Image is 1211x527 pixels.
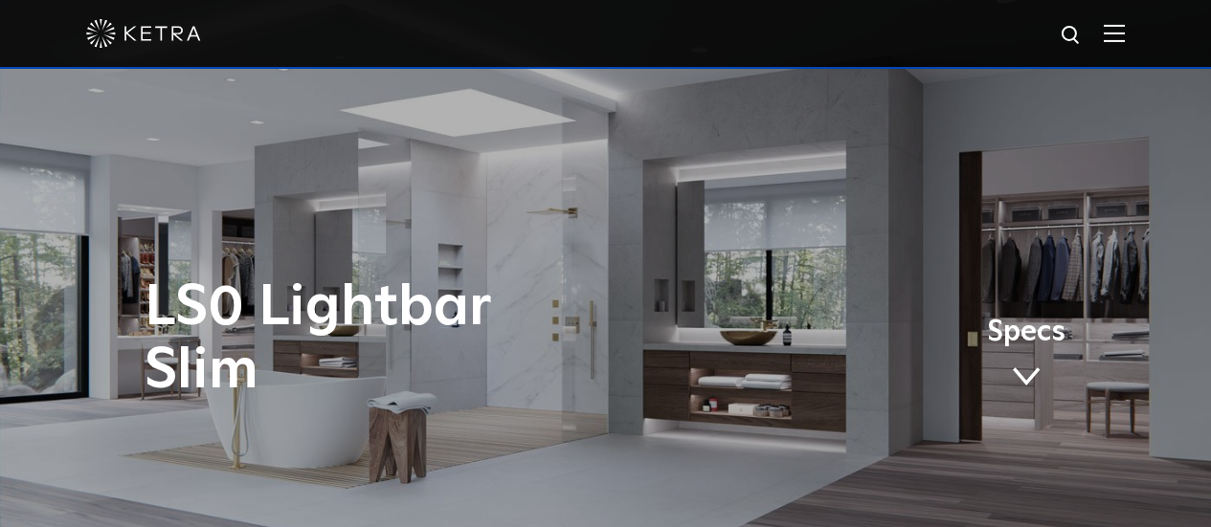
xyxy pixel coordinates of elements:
span: Specs [987,318,1065,346]
a: Specs [987,318,1065,393]
img: search icon [1060,24,1084,48]
img: Hamburger%20Nav.svg [1104,24,1125,42]
h1: LS0 Lightbar Slim [145,276,685,403]
img: ketra-logo-2019-white [86,19,201,48]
